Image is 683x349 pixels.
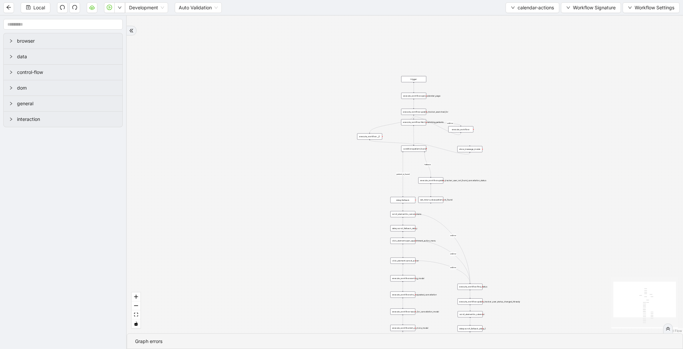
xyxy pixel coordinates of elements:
div: conditions:patient_found? [401,146,426,152]
span: Workflow Settings [635,4,674,11]
div: execute_workflow:update_tracker_searched_for [401,109,426,115]
div: trigger [401,76,426,82]
button: downcalendar-actions [506,2,559,13]
button: zoom in [132,292,140,301]
a: React Flow attribution [665,329,682,333]
div: delay:fallback [390,197,415,203]
span: Auto Validation [179,3,218,13]
div: click_element:open_appointment_action_menu [390,238,415,244]
div: data [4,49,122,64]
span: Workflow Signature [573,4,616,11]
button: arrow-left [3,2,14,13]
button: saveLocal [21,2,50,13]
div: click_element:cancel_action [391,258,416,264]
div: execute_workflow:find_status [458,284,483,290]
span: Development [129,3,164,13]
div: general [4,96,122,111]
g: Edge from execute_workflow: to execute_workflow:fetch_matching_patients [414,117,461,135]
div: execute_workflow:tell_us_more_modal [390,325,415,331]
span: arrow-left [6,5,11,10]
div: show_message_modal: [457,146,482,153]
div: delay:scroll_fallback_delay [390,225,415,231]
button: play-circle [104,2,115,13]
span: browser [17,37,117,45]
div: execute_workflow:update_tracker_user_status_changed_Already [458,298,483,305]
span: general [17,100,117,107]
div: execute_workflow:who_requested_cancellation [390,291,415,298]
span: right [9,102,13,106]
div: set_return_value:patient_not_found [418,197,443,203]
div: scroll_element:to_cancel_menu [390,211,415,217]
span: right [9,70,13,74]
div: delay:scroll_fallback_delay_1 [458,325,483,332]
span: down [511,6,515,10]
div: execute_workflow:__0 [357,134,382,140]
span: right [9,117,13,121]
div: execute_workflow: [448,126,473,133]
div: execute_workflow:warning_modal [390,275,415,281]
div: execute_workflow:update_tracker_user_not_found_cancellation_status [418,177,443,184]
span: double-right [129,28,134,33]
span: save [26,5,31,10]
div: dom [4,80,122,96]
button: downWorkflow Settings [623,2,680,13]
div: execute_workflow:open_calender_page [401,93,426,99]
button: undo [57,2,68,13]
g: Edge from execute_workflow:__0 to conditions:patient_found? [370,140,414,145]
button: cloud-server [87,2,97,13]
span: undo [60,5,65,10]
button: zoom out [132,301,140,310]
g: Edge from conditions:patient_found? to delay:fallback [396,152,410,196]
button: fit view [132,310,140,319]
div: set_return_value:patient_not_foundplus-circle [418,197,443,203]
div: Graph errors [135,338,675,345]
span: cloud-server [89,5,95,10]
span: interaction [17,116,117,123]
span: plus-circle [429,205,433,210]
span: down [118,6,122,10]
button: downWorkflow Signature [561,2,621,13]
span: data [17,53,117,60]
span: double-right [666,326,670,331]
div: execute_workflow:fetch_matching_patients [401,119,426,126]
span: right [9,39,13,43]
span: dom [17,84,117,92]
span: down [628,6,632,10]
div: scroll_element:to_calender [458,311,483,317]
span: control-flow [17,69,117,76]
div: execute_workflow:reason_for_cancellation_modal [390,308,415,315]
span: down [566,6,570,10]
div: interaction [4,112,122,127]
span: Local [33,4,45,11]
button: down [114,2,125,13]
g: Edge from execute_workflow:fetch_matching_patients to execute_workflow: [427,122,461,126]
div: control-flow [4,65,122,80]
button: toggle interactivity [132,319,140,328]
span: calendar-actions [518,4,554,11]
span: right [9,55,13,59]
g: Edge from show_message_modal: to conditions:patient_found? [414,144,470,154]
div: browser [4,33,122,49]
span: redo [72,5,77,10]
button: redo [69,2,80,13]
